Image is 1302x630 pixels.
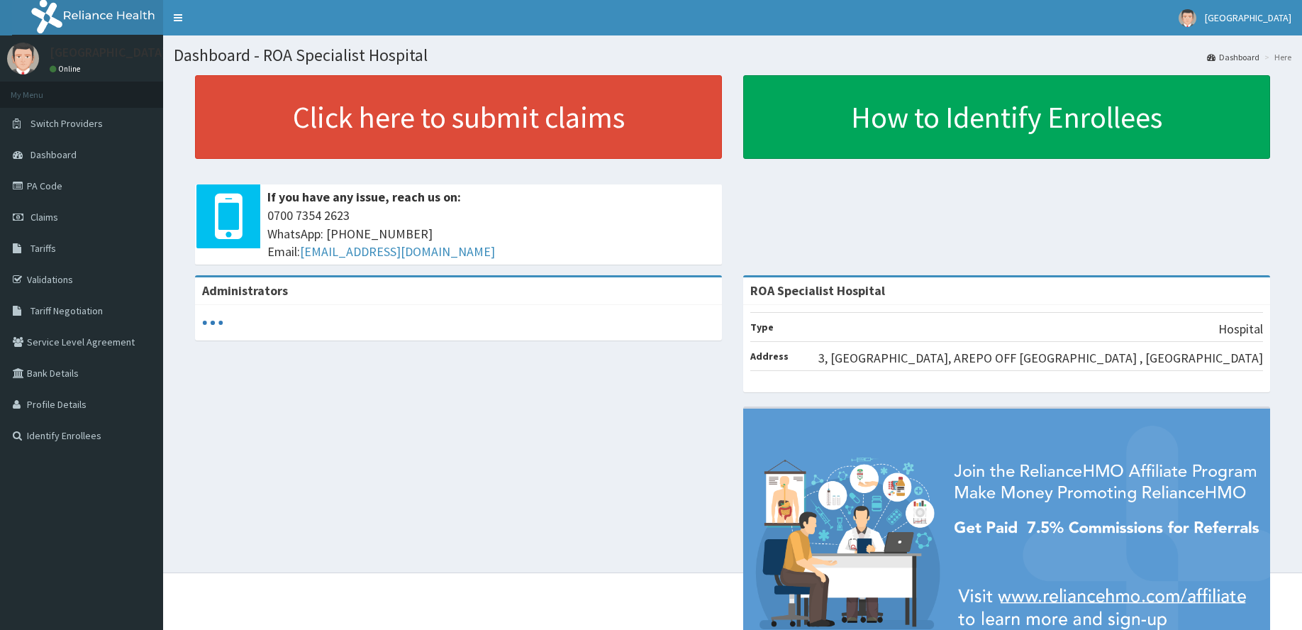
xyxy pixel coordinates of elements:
span: Dashboard [30,148,77,161]
span: Switch Providers [30,117,103,130]
h1: Dashboard - ROA Specialist Hospital [174,46,1291,65]
b: Address [750,350,789,363]
b: If you have any issue, reach us on: [267,189,461,205]
a: [EMAIL_ADDRESS][DOMAIN_NAME] [300,243,495,260]
p: 3, [GEOGRAPHIC_DATA], AREPO OFF [GEOGRAPHIC_DATA] , [GEOGRAPHIC_DATA] [818,349,1263,367]
img: User Image [7,43,39,74]
img: User Image [1179,9,1196,27]
p: Hospital [1218,320,1263,338]
span: 0700 7354 2623 WhatsApp: [PHONE_NUMBER] Email: [267,206,715,261]
b: Administrators [202,282,288,299]
p: [GEOGRAPHIC_DATA] [50,46,167,59]
a: Click here to submit claims [195,75,722,159]
strong: ROA Specialist Hospital [750,282,885,299]
b: Type [750,321,774,333]
span: [GEOGRAPHIC_DATA] [1205,11,1291,24]
span: Tariffs [30,242,56,255]
a: Dashboard [1207,51,1259,63]
span: Claims [30,211,58,223]
a: Online [50,64,84,74]
span: Tariff Negotiation [30,304,103,317]
svg: audio-loading [202,312,223,333]
a: How to Identify Enrollees [743,75,1270,159]
li: Here [1261,51,1291,63]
